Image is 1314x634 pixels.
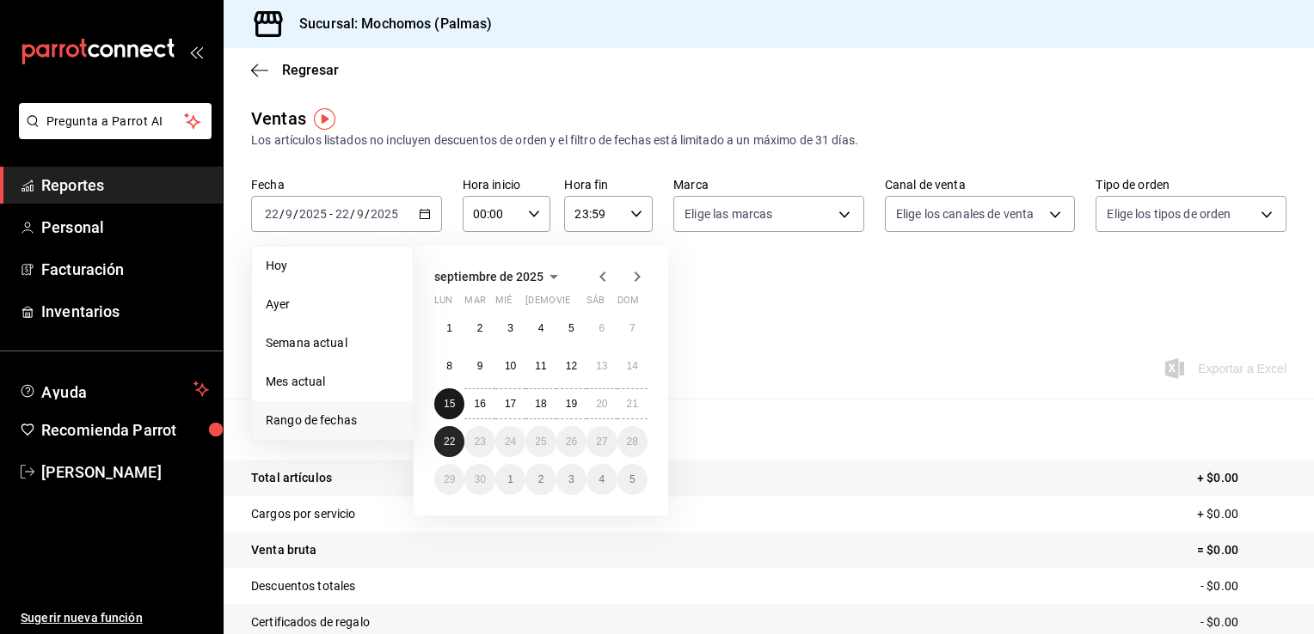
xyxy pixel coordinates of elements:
button: 20 de septiembre de 2025 [586,388,617,419]
input: ---- [370,207,399,221]
button: 3 de septiembre de 2025 [495,313,525,344]
abbr: 3 de octubre de 2025 [568,473,574,485]
abbr: 26 de septiembre de 2025 [566,436,577,448]
button: 25 de septiembre de 2025 [525,426,556,457]
label: Hora inicio [463,179,551,191]
button: 7 de septiembre de 2025 [617,313,648,344]
button: 1 de octubre de 2025 [495,464,525,495]
p: Descuentos totales [251,577,355,595]
span: Recomienda Parrot [41,418,209,442]
abbr: domingo [617,295,639,313]
button: 26 de septiembre de 2025 [556,426,586,457]
abbr: 29 de septiembre de 2025 [444,473,455,485]
p: Cargos por servicio [251,505,356,523]
label: Hora fin [564,179,653,191]
h3: Sucursal: Mochomos (Palmas) [286,14,493,34]
button: 22 de septiembre de 2025 [434,426,464,457]
span: [PERSON_NAME] [41,460,209,484]
button: Pregunta a Parrot AI [19,103,212,139]
button: 21 de septiembre de 2025 [617,388,648,419]
button: 5 de octubre de 2025 [617,464,648,495]
abbr: 19 de septiembre de 2025 [566,398,577,410]
input: -- [356,207,365,221]
abbr: 28 de septiembre de 2025 [627,436,638,448]
button: 10 de septiembre de 2025 [495,351,525,381]
abbr: 2 de octubre de 2025 [538,473,544,485]
p: Certificados de regalo [251,613,370,631]
p: = $0.00 [1197,541,1286,559]
p: + $0.00 [1197,469,1286,487]
abbr: viernes [556,295,570,313]
abbr: 21 de septiembre de 2025 [627,398,638,410]
button: 15 de septiembre de 2025 [434,388,464,419]
button: 12 de septiembre de 2025 [556,351,586,381]
span: Pregunta a Parrot AI [46,113,185,131]
abbr: 13 de septiembre de 2025 [596,360,607,372]
button: septiembre de 2025 [434,266,564,287]
abbr: 18 de septiembre de 2025 [535,398,546,410]
abbr: 14 de septiembre de 2025 [627,360,638,372]
abbr: jueves [525,295,627,313]
abbr: lunes [434,295,452,313]
span: Personal [41,216,209,239]
abbr: 30 de septiembre de 2025 [474,473,485,485]
img: Tooltip marker [314,108,335,130]
input: -- [285,207,293,221]
abbr: 24 de septiembre de 2025 [505,436,516,448]
span: Regresar [282,62,339,78]
button: 16 de septiembre de 2025 [464,388,494,419]
span: Rango de fechas [266,411,399,430]
button: 13 de septiembre de 2025 [586,351,617,381]
button: 27 de septiembre de 2025 [586,426,617,457]
span: Elige las marcas [685,205,772,223]
abbr: martes [464,295,485,313]
abbr: sábado [586,295,605,313]
abbr: 8 de septiembre de 2025 [446,360,452,372]
abbr: 7 de septiembre de 2025 [629,322,636,334]
abbr: 10 de septiembre de 2025 [505,360,516,372]
button: 17 de septiembre de 2025 [495,388,525,419]
span: Facturación [41,258,209,281]
span: / [293,207,298,221]
input: -- [264,207,279,221]
button: 5 de septiembre de 2025 [556,313,586,344]
span: Sugerir nueva función [21,609,209,627]
a: Pregunta a Parrot AI [12,125,212,143]
abbr: 22 de septiembre de 2025 [444,436,455,448]
abbr: 9 de septiembre de 2025 [477,360,483,372]
label: Tipo de orden [1096,179,1286,191]
span: - [329,207,333,221]
button: 4 de septiembre de 2025 [525,313,556,344]
p: Resumen [251,419,1286,440]
abbr: 23 de septiembre de 2025 [474,436,485,448]
span: Hoy [266,257,399,275]
abbr: 4 de septiembre de 2025 [538,322,544,334]
button: 8 de septiembre de 2025 [434,351,464,381]
label: Marca [673,179,864,191]
p: + $0.00 [1197,505,1286,523]
button: 3 de octubre de 2025 [556,464,586,495]
abbr: 17 de septiembre de 2025 [505,398,516,410]
button: 29 de septiembre de 2025 [434,464,464,495]
button: 11 de septiembre de 2025 [525,351,556,381]
input: ---- [298,207,328,221]
span: Reportes [41,174,209,197]
abbr: 1 de septiembre de 2025 [446,322,452,334]
abbr: 25 de septiembre de 2025 [535,436,546,448]
abbr: 1 de octubre de 2025 [507,473,513,485]
abbr: 20 de septiembre de 2025 [596,398,607,410]
abbr: 11 de septiembre de 2025 [535,360,546,372]
div: Los artículos listados no incluyen descuentos de orden y el filtro de fechas está limitado a un m... [251,131,1286,149]
button: 23 de septiembre de 2025 [464,426,494,457]
p: Total artículos [251,469,332,487]
abbr: 15 de septiembre de 2025 [444,398,455,410]
abbr: 5 de octubre de 2025 [629,473,636,485]
span: Ayer [266,296,399,314]
input: -- [335,207,350,221]
abbr: 5 de septiembre de 2025 [568,322,574,334]
button: 9 de septiembre de 2025 [464,351,494,381]
label: Canal de venta [885,179,1076,191]
button: 24 de septiembre de 2025 [495,426,525,457]
div: Ventas [251,106,306,131]
button: 19 de septiembre de 2025 [556,388,586,419]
